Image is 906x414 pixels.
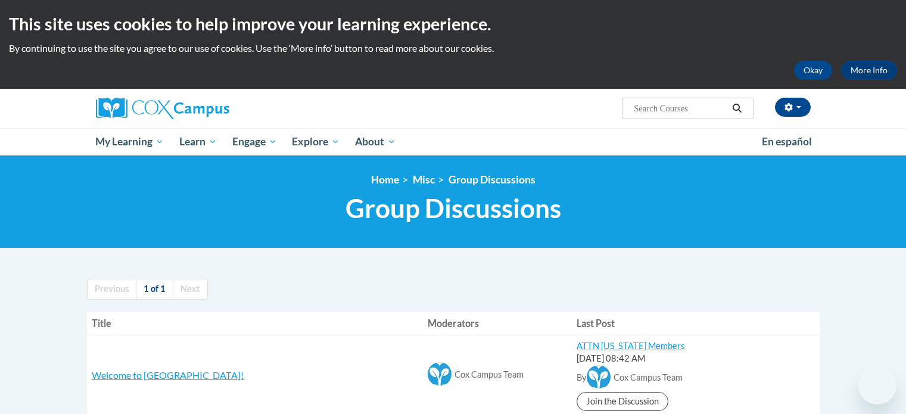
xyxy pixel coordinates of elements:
a: Previous [87,279,136,300]
span: En español [762,135,812,148]
a: Join the Discussion [577,392,668,411]
a: En español [754,129,820,154]
span: My Learning [95,135,164,149]
iframe: Button to launch messaging window [858,366,896,404]
a: Learn [172,128,225,155]
nav: Page navigation col-md-12 [87,279,820,300]
input: Search Courses [633,101,728,116]
a: Cox Campus [96,98,322,119]
a: Welcome to [GEOGRAPHIC_DATA]! [92,369,244,381]
span: Cox Campus Team [614,372,683,382]
a: Next [173,279,208,300]
h2: This site uses cookies to help improve your learning experience. [9,12,897,36]
span: Learn [179,135,217,149]
span: Group Discussions [345,192,561,224]
a: About [347,128,403,155]
a: My Learning [88,128,172,155]
button: Account Settings [775,98,811,117]
button: Okay [794,61,832,80]
span: By [577,372,587,382]
a: Group Discussions [449,173,535,186]
span: Last Post [577,317,615,329]
span: About [355,135,396,149]
p: By continuing to use the site you agree to our use of cookies. Use the ‘More info’ button to read... [9,42,897,55]
a: Engage [225,128,285,155]
div: Main menu [78,128,829,155]
span: Engage [232,135,277,149]
button: Search [728,101,746,116]
div: [DATE] 08:42 AM [577,353,814,365]
img: Cox Campus Team [587,365,611,389]
a: More Info [841,61,897,80]
span: Cox Campus Team [454,369,524,379]
span: Explore [292,135,340,149]
a: 1 of 1 [136,279,173,300]
img: Cox Campus Team [428,362,452,386]
span: Title [92,317,111,329]
a: ATTN [US_STATE] Members [577,341,684,351]
span: Misc [413,173,435,186]
img: Cox Campus [96,98,229,119]
a: Home [371,173,399,186]
span: Moderators [428,317,479,329]
a: Explore [284,128,347,155]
